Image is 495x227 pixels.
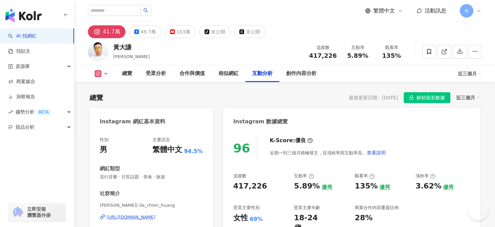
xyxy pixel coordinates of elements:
div: 49.7萬 [141,27,156,36]
div: 繁體中文 [152,145,182,155]
div: 主要語言 [152,137,170,143]
div: 3.62% [416,181,441,192]
img: chrome extension [11,207,24,218]
img: KOL Avatar [88,42,108,62]
div: 網紅類型 [100,165,120,172]
div: 觀看率 [379,44,404,51]
div: K-Score : [270,137,313,144]
div: 商業合作內容覆蓋比例 [355,205,399,211]
div: BETA [36,109,51,116]
div: 近期一到三個月積極發文，且漲粉率與互動率高。 [270,146,386,159]
div: 41.7萬 [103,27,120,36]
button: 查看說明 [367,146,386,159]
div: 近三個月 [456,93,480,102]
span: 5.89% [347,52,368,59]
div: 社群簡介 [100,190,120,197]
span: 繁體中文 [373,7,395,15]
span: 417,226 [309,52,337,59]
span: 94.5% [184,148,203,155]
div: 417,226 [233,181,267,192]
div: 黃大謙 [113,43,150,51]
div: 互動率 [294,173,314,179]
a: 洞察報告 [8,94,35,100]
iframe: Help Scout Beacon - Open [468,200,488,220]
span: 資源庫 [16,59,30,74]
div: 103萬 [176,27,190,36]
div: [URL][DOMAIN_NAME] [107,214,156,220]
div: Instagram 數據總覽 [233,118,288,125]
div: 最後更新日期：[DATE] [349,95,398,100]
div: 優秀 [443,184,454,191]
span: [PERSON_NAME]| da_chien_huang [100,202,203,208]
div: 28% [355,213,373,223]
span: 趨勢分析 [16,104,51,120]
button: 解鎖最新數據 [404,92,450,103]
div: 互動率 [345,44,371,51]
div: 創作內容分析 [286,70,316,78]
img: logo [5,9,42,22]
span: rise [8,110,13,115]
a: 商案媒合 [8,78,35,85]
span: N [465,7,468,15]
span: 流行音樂 · 日常話題 · 美食 · 旅遊 [100,174,203,180]
div: 受眾主要年齡 [294,205,320,211]
div: 合作與價值 [180,70,205,78]
div: 追蹤數 [233,173,246,179]
div: 5.89% [294,181,320,192]
button: 103萬 [165,25,196,38]
span: search [143,8,148,13]
div: 優秀 [322,184,332,191]
div: 漲粉率 [416,173,435,179]
div: 女性 [233,213,248,223]
div: 男 [100,145,107,155]
a: searchAI 找網紅 [8,33,37,40]
span: 活動訊息 [425,7,446,14]
span: 解鎖最新數據 [417,93,445,103]
div: 受眾主要性別 [233,205,260,211]
div: 受眾分析 [146,70,166,78]
span: 競品分析 [16,120,34,135]
span: lock [409,95,414,100]
a: chrome extension立即安裝 瀏覽器外掛 [9,203,66,221]
div: 優良 [295,137,306,144]
div: 相似網紅 [218,70,239,78]
div: Instagram 網紅基本資料 [100,118,165,125]
div: 總覽 [90,93,103,102]
a: 找貼文 [8,48,30,55]
div: 觀看率 [355,173,375,179]
span: 查看說明 [367,150,386,155]
div: 近三個月 [458,68,481,79]
div: 未公開 [211,27,225,36]
span: [PERSON_NAME] [113,54,150,59]
div: 未公開 [246,27,260,36]
button: 49.7萬 [129,25,161,38]
span: 立即安裝 瀏覽器外掛 [27,206,51,218]
button: 未公開 [234,25,265,38]
div: 追蹤數 [309,44,337,51]
div: 性別 [100,137,109,143]
div: 96 [233,141,250,155]
div: 135% [355,181,378,192]
div: 總覽 [122,70,132,78]
div: 69% [250,216,263,223]
span: 135% [382,52,401,59]
div: 互動分析 [252,70,273,78]
div: 優秀 [379,184,390,191]
a: [URL][DOMAIN_NAME] [100,214,203,220]
button: 未公開 [199,25,231,38]
button: 41.7萬 [88,25,125,38]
